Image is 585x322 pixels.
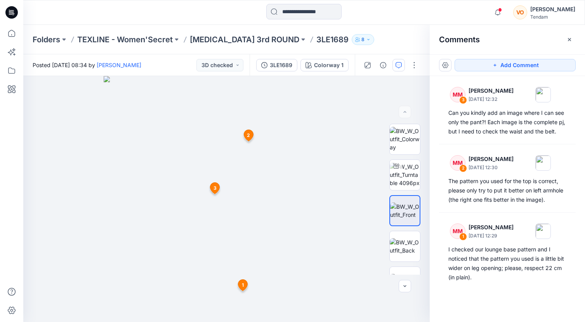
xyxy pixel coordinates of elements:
[513,5,527,19] div: VO
[448,245,566,282] div: I checked our lounge base pattern and I noticed that the pattern you used is a little bit wider o...
[439,35,480,44] h2: Comments
[390,127,420,151] img: BW_W_Outfit_Colorway
[450,155,465,171] div: MM
[469,232,514,240] p: [DATE] 12:29
[455,59,576,71] button: Add Comment
[390,274,420,290] img: BW_W_Outfit_Left
[300,59,349,71] button: Colorway 1
[448,177,566,204] div: The pattern you used for the top is correct, please only try to put it better on left armhole (th...
[390,163,420,187] img: BW_W_Outfit_Turntable 4096px
[390,203,420,219] img: BW_W_Outfit_Front
[469,95,514,103] p: [DATE] 12:32
[390,238,420,254] img: BW_W_Outfit_Back
[469,154,514,164] p: [PERSON_NAME]
[104,76,350,322] img: eyJhbGciOiJIUzI1NiIsImtpZCI6IjAiLCJzbHQiOiJzZXMiLCJ0eXAiOiJKV1QifQ.eyJkYXRhIjp7InR5cGUiOiJzdG9yYW...
[448,108,566,136] div: Can you kindly add an image where I can see only the pant?! Each image is the complete pj, but I ...
[361,35,365,44] p: 8
[97,62,141,68] a: [PERSON_NAME]
[377,59,389,71] button: Details
[459,96,467,104] div: 3
[530,5,575,14] div: [PERSON_NAME]
[314,61,344,69] div: Colorway 1
[530,14,575,20] div: Tendam
[270,61,292,69] div: 3LE1689
[33,34,60,45] a: Folders
[190,34,299,45] a: [MEDICAL_DATA] 3rd ROUND
[256,59,297,71] button: 3LE1689
[469,86,514,95] p: [PERSON_NAME]
[459,233,467,241] div: 1
[450,223,465,239] div: MM
[469,223,514,232] p: [PERSON_NAME]
[77,34,173,45] a: TEXLINE - Women'Secret
[33,61,141,69] span: Posted [DATE] 08:34 by
[469,164,514,171] p: [DATE] 12:30
[316,34,349,45] p: 3LE1689
[450,87,465,102] div: MM
[352,34,374,45] button: 8
[459,164,467,172] div: 2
